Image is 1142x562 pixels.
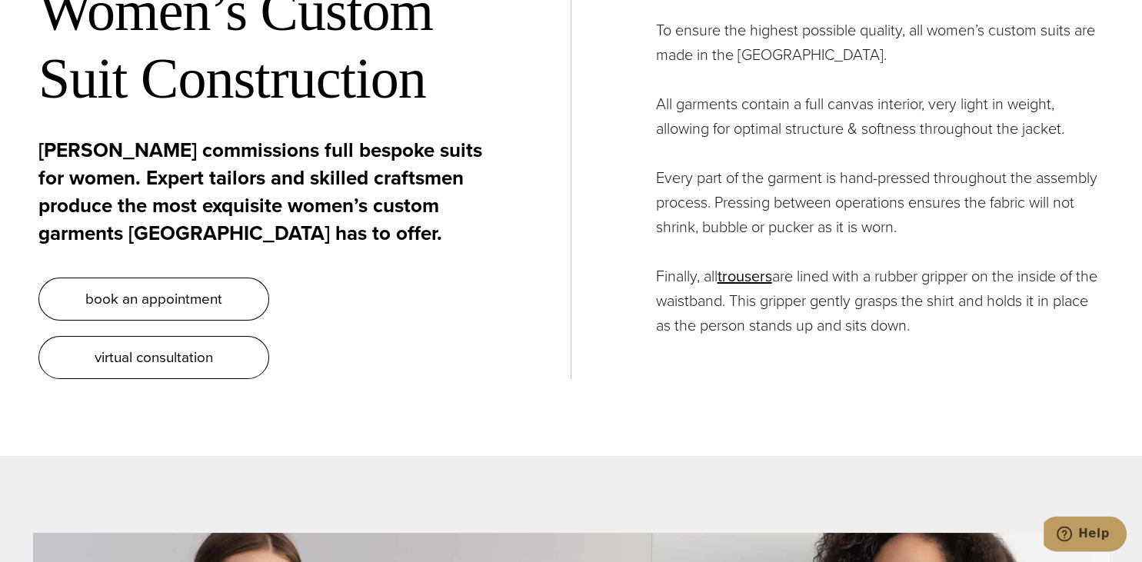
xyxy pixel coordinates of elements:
[717,264,772,288] a: trousers
[38,336,269,379] a: virtual consultation
[656,165,1104,239] p: Every part of the garment is hand-pressed throughout the assembly process. Pressing between opera...
[656,264,1104,338] p: Finally, all are lined with a rubber gripper on the inside of the waistband. This gripper gently ...
[656,18,1104,67] p: To ensure the highest possible quality, all women’s custom suits are made in the [GEOGRAPHIC_DATA].
[656,91,1104,141] p: All garments contain a full canvas interior, very light in weight, allowing for optimal structure...
[95,346,213,368] span: virtual consultation
[38,278,269,321] a: book an appointment
[38,136,486,247] p: [PERSON_NAME] commissions full bespoke suits for women. Expert tailors and skilled craftsmen prod...
[1044,516,1127,554] iframe: Opens a widget where you can chat to one of our agents
[85,288,222,310] span: book an appointment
